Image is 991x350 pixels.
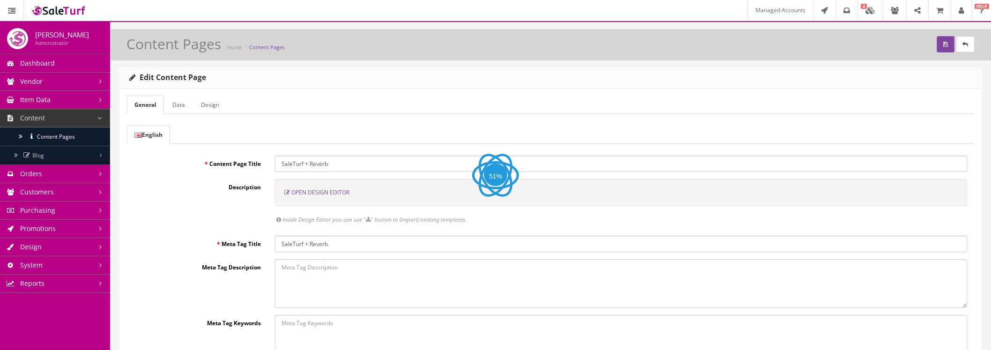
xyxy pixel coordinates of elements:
span: Content [20,113,45,122]
span: Dashboard [20,59,55,67]
span: Open Design Editor [291,188,349,196]
img: English [134,133,142,138]
span: Design [20,242,42,251]
input: Content Page Title [275,156,967,172]
label: Meta Tag Title [127,236,268,248]
a: Design [193,96,227,114]
input: Meta Tag Title [275,236,967,252]
span: System [20,261,43,269]
span: Customers [20,187,54,196]
label: Meta Tag Description [127,259,268,272]
span: Reports [20,279,44,288]
span: 2 [861,4,867,9]
span: Content Pages [37,133,75,141]
div: Inside Design Editor you can use " " button to (import) existing templates. [275,216,967,224]
span: HELP [975,4,989,9]
span: Purchasing [20,206,55,215]
label: Content Page Title [127,156,268,168]
span: Blog [32,151,44,159]
h1: Content Pages [126,36,221,52]
label: Meta Tag Keywords [127,315,268,328]
label: Description [127,179,268,192]
a: English [127,126,170,144]
span: Promotions [20,224,56,233]
a: Home [227,44,242,51]
img: SaleTurf [31,4,87,17]
span: Item Data [20,95,51,104]
a: General [127,96,164,114]
a: Content Pages [249,44,284,51]
small: Administrator [35,39,68,46]
a: Data [165,96,192,114]
h3: Edit Content Page [129,74,206,82]
a: Open Design Editor [284,188,349,196]
img: joshlucio05 [7,28,28,49]
span: Vendor [20,77,43,86]
h4: [PERSON_NAME] [35,31,89,39]
span: Orders [20,169,42,178]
